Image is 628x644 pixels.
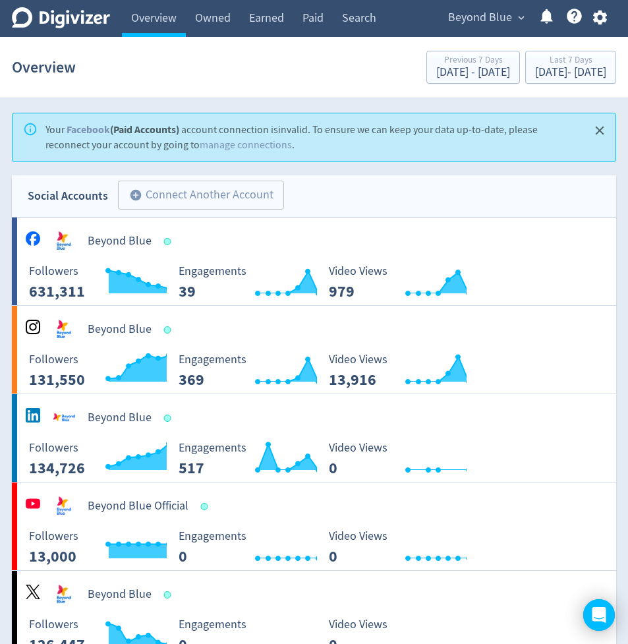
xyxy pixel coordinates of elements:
a: Beyond Blue Official undefinedBeyond Blue Official Followers --- Followers 13,000 Engagements 0 E... [12,483,616,570]
h5: Beyond Blue [88,322,152,337]
div: Previous 7 Days [436,55,510,67]
a: Beyond Blue undefinedBeyond Blue Followers --- Followers 134,726 Engagements 517 Engagements 517 ... [12,394,616,482]
h5: Beyond Blue [88,587,152,602]
span: expand_more [515,12,527,24]
div: Social Accounts [28,187,108,206]
a: Facebook [67,123,110,136]
h5: Beyond Blue [88,410,152,426]
button: Close [589,120,611,142]
div: Open Intercom Messenger [583,599,615,631]
span: add_circle [129,189,142,202]
div: [DATE] - [DATE] [436,67,510,78]
svg: Engagements 369 [172,353,370,388]
a: manage connections [200,138,292,152]
button: Last 7 Days[DATE]- [DATE] [525,51,616,84]
span: Beyond Blue [448,7,512,28]
svg: Engagements 0 [172,530,370,565]
button: Beyond Blue [443,7,528,28]
h1: Overview [12,46,76,88]
h5: Beyond Blue Official [88,498,188,514]
svg: Video Views 979 [322,265,520,300]
img: Beyond Blue undefined [51,228,77,254]
img: Beyond Blue undefined [51,581,77,608]
span: Data last synced: 8 Oct 2025, 11:02pm (AEDT) [164,591,175,599]
a: Connect Another Account [108,183,284,210]
svg: Engagements 517 [172,442,370,477]
img: Beyond Blue undefined [51,405,77,431]
div: Last 7 Days [535,55,606,67]
img: Beyond Blue undefined [51,316,77,343]
svg: Video Views 0 [322,442,520,477]
div: [DATE] - [DATE] [535,67,606,78]
svg: Followers --- [22,530,220,565]
span: Data last synced: 8 Oct 2025, 10:01pm (AEDT) [164,326,175,334]
h5: Beyond Blue [88,233,152,249]
svg: Video Views 13,916 [322,353,520,388]
button: Previous 7 Days[DATE] - [DATE] [426,51,520,84]
span: Data last synced: 8 Oct 2025, 10:01pm (AEDT) [164,415,175,422]
svg: Video Views 0 [322,530,520,565]
strong: (Paid Accounts) [67,123,179,136]
span: Data last synced: 9 Oct 2025, 3:01am (AEDT) [164,238,175,245]
button: Connect Another Account [118,181,284,210]
svg: Engagements 39 [172,265,370,300]
svg: Followers --- [22,353,220,388]
img: Beyond Blue Official undefined [51,493,77,519]
div: Your account connection is invalid . To ensure we can keep your data up-to-date, please reconnect... [45,117,579,158]
a: Beyond Blue undefinedBeyond Blue Followers --- Followers 131,550 Engagements 369 Engagements 369 ... [12,306,616,394]
svg: Followers --- [22,265,220,300]
a: Beyond Blue undefinedBeyond Blue Followers --- Followers 631,311 Engagements 39 Engagements 39 Vi... [12,218,616,305]
svg: Followers --- [22,442,220,477]
span: Data last synced: 9 Oct 2025, 9:01am (AEDT) [201,503,212,510]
